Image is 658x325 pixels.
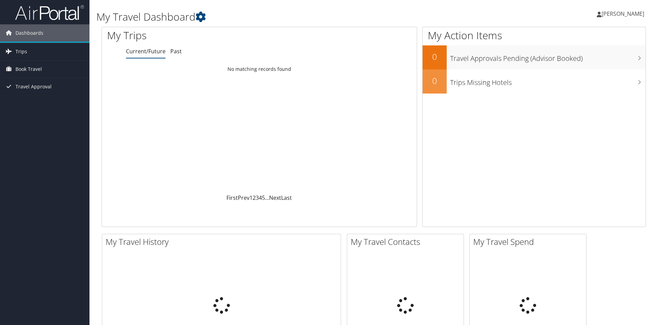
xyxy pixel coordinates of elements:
[423,51,447,63] h2: 0
[423,45,646,69] a: 0Travel Approvals Pending (Advisor Booked)
[423,75,447,87] h2: 0
[96,10,466,24] h1: My Travel Dashboard
[281,194,292,202] a: Last
[423,28,646,43] h1: My Action Items
[250,194,253,202] a: 1
[256,194,259,202] a: 3
[15,4,84,21] img: airportal-logo.png
[269,194,281,202] a: Next
[15,43,27,60] span: Trips
[473,236,586,248] h2: My Travel Spend
[106,236,341,248] h2: My Travel History
[450,74,646,87] h3: Trips Missing Hotels
[351,236,464,248] h2: My Travel Contacts
[253,194,256,202] a: 2
[126,47,166,55] a: Current/Future
[597,3,651,24] a: [PERSON_NAME]
[265,194,269,202] span: …
[226,194,238,202] a: First
[238,194,250,202] a: Prev
[15,24,43,42] span: Dashboards
[423,69,646,94] a: 0Trips Missing Hotels
[15,61,42,78] span: Book Travel
[170,47,182,55] a: Past
[450,50,646,63] h3: Travel Approvals Pending (Advisor Booked)
[107,28,280,43] h1: My Trips
[102,63,417,75] td: No matching records found
[602,10,644,18] span: [PERSON_NAME]
[15,78,52,95] span: Travel Approval
[262,194,265,202] a: 5
[259,194,262,202] a: 4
